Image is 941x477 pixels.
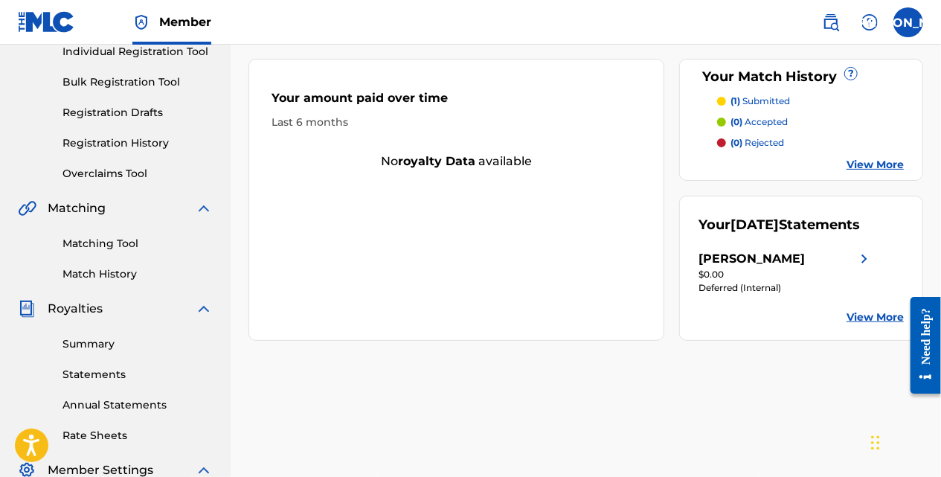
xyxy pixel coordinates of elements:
a: Rate Sheets [62,428,213,444]
img: Matching [18,199,36,217]
a: Matching Tool [62,236,213,252]
div: Your amount paid over time [272,89,641,115]
div: Help [855,7,884,37]
a: Summary [62,336,213,352]
a: Bulk Registration Tool [62,74,213,90]
span: (0) [730,116,742,127]
a: (0) accepted [717,115,904,129]
a: (1) submitted [717,95,904,108]
img: expand [195,300,213,318]
div: Last 6 months [272,115,641,130]
div: $0.00 [698,268,873,281]
a: Match History [62,266,213,282]
p: submitted [730,95,790,108]
div: No available [249,153,664,170]
div: [PERSON_NAME] [698,250,805,268]
iframe: Resource Center [899,285,941,405]
a: [PERSON_NAME]right chevron icon$0.00Deferred (Internal) [698,250,873,295]
strong: royalty data [398,154,475,168]
a: Individual Registration Tool [62,44,213,60]
a: View More [847,157,904,173]
div: User Menu [893,7,923,37]
span: Member [159,13,211,31]
div: Your Match History [698,67,904,87]
img: Top Rightsholder [132,13,150,31]
span: Matching [48,199,106,217]
a: Registration History [62,135,213,151]
span: Royalties [48,300,103,318]
a: Public Search [816,7,846,37]
img: Royalties [18,300,36,318]
img: expand [195,199,213,217]
img: help [861,13,879,31]
div: Your Statements [698,215,860,235]
a: Annual Statements [62,397,213,413]
div: Deferred (Internal) [698,281,873,295]
a: (0) rejected [717,136,904,150]
a: Overclaims Tool [62,166,213,182]
span: [DATE] [730,217,779,233]
span: ? [845,68,857,80]
img: MLC Logo [18,11,75,33]
img: search [822,13,840,31]
p: rejected [730,136,784,150]
a: View More [847,310,904,325]
iframe: Chat Widget [867,406,941,477]
div: Drag [871,420,880,465]
span: (1) [730,95,740,106]
span: (0) [730,137,742,148]
a: Registration Drafts [62,105,213,121]
a: Statements [62,367,213,382]
img: right chevron icon [855,250,873,268]
p: accepted [730,115,788,129]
